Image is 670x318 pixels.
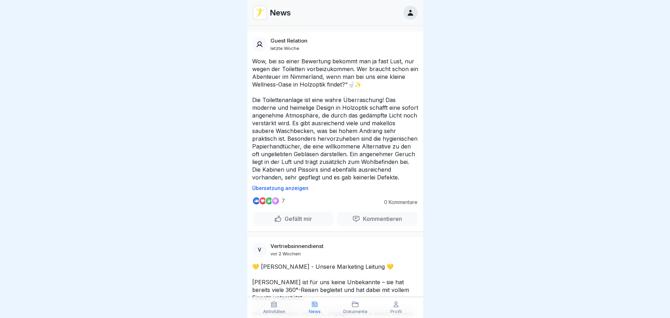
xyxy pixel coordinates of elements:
[252,57,418,181] p: Wow, bei so einer Bewertung bekommt man ja fast Lust, nur wegen der Toiletten vorbeizukommen. Wer...
[270,243,324,249] p: Vertriebsinnendienst
[252,185,418,191] p: Übersetzung anzeigen
[270,45,299,51] p: letzte Woche
[270,8,291,17] p: News
[309,309,321,314] p: News
[252,242,267,257] div: V
[270,38,307,44] p: Guest Relation
[390,309,402,314] p: Profil
[253,6,267,19] img: vd4jgc378hxa8p7qw0fvrl7x.png
[379,199,417,205] p: 0 Kommentare
[282,215,312,222] p: Gefällt mir
[343,309,368,314] p: Dokumente
[360,215,402,222] p: Kommentieren
[270,251,301,256] p: vor 2 Wochen
[282,198,285,204] p: 7
[263,309,285,314] p: Aktivitäten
